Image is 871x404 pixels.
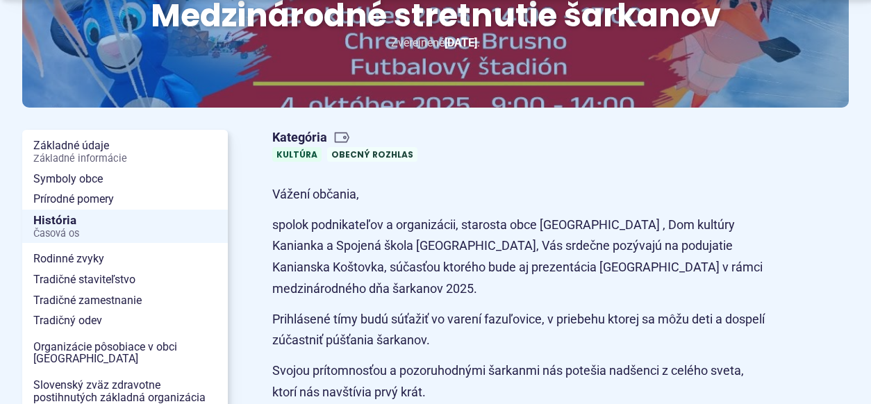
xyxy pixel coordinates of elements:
span: Základné údaje [33,135,217,168]
span: Tradičné zamestnanie [33,290,217,311]
p: Zverejnené . [67,33,804,52]
span: História [33,210,217,244]
span: Tradičné staviteľstvo [33,269,217,290]
span: Rodinné zvyky [33,249,217,269]
a: Kultúra [272,147,322,162]
span: Tradičný odev [33,310,217,331]
a: Organizácie pôsobiace v obci [GEOGRAPHIC_DATA] [22,337,228,369]
a: Základné údajeZákladné informácie [22,135,228,168]
a: Symboly obce [22,169,228,190]
p: Vážení občania, [272,184,765,205]
a: Tradičný odev [22,310,228,331]
p: Svojou prítomnosťou a pozoruhodnými šarkanmi nás potešia nadšenci z celého sveta, ktorí nás navšt... [272,360,765,403]
a: Prírodné pomery [22,189,228,210]
p: Prihlásené tímy budú súťažiť vo varení fazuľovice, v priebehu ktorej sa môžu deti a dospelí zúčas... [272,309,765,351]
a: Rodinné zvyky [22,249,228,269]
span: Základné informácie [33,153,217,165]
a: HistóriaČasová os [22,210,228,244]
span: Časová os [33,228,217,239]
span: Prírodné pomery [33,189,217,210]
span: [DATE] [445,36,477,49]
a: Tradičné zamestnanie [22,290,228,311]
p: spolok podnikateľov a organizácii, starosta obce [GEOGRAPHIC_DATA] , Dom kultúry Kanianka a Spoje... [272,214,765,299]
a: Tradičné staviteľstvo [22,269,228,290]
a: Obecný rozhlas [327,147,417,162]
span: Symboly obce [33,169,217,190]
span: Organizácie pôsobiace v obci [GEOGRAPHIC_DATA] [33,337,217,369]
span: Kategória [272,130,423,146]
